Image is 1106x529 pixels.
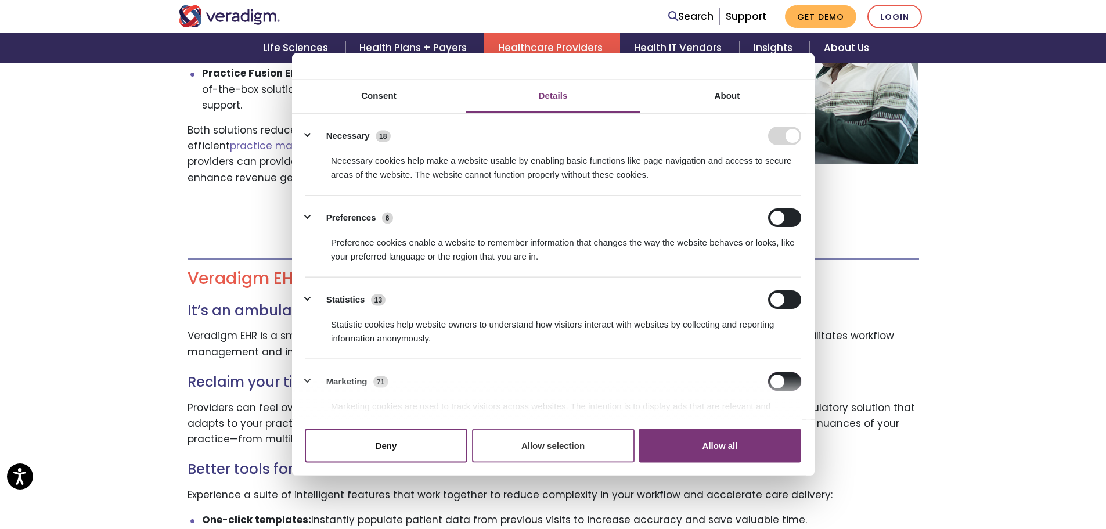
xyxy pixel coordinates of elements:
[230,139,347,153] a: practice management
[188,400,919,448] p: Providers can feel overwhelmed by growing patient volumes and complex documentation. Veradigm EHR...
[620,33,739,63] a: Health IT Vendors
[188,328,919,359] p: Veradigm EHR is a smart, scalable electronic health record system that helps clinicians provide i...
[785,5,856,28] a: Get Demo
[188,461,919,478] h3: Better tools for better care
[202,513,311,527] strong: One-click templates:
[305,127,398,145] button: Necessary (18)
[249,33,345,63] a: Life Sciences
[668,9,714,24] a: Search
[305,309,801,346] div: Statistic cookies help website owners to understand how visitors interact with websites by collec...
[867,5,922,28] a: Login
[305,227,801,264] div: Preference cookies enable a website to remember information that changes the way the website beha...
[740,33,810,63] a: Insights
[326,293,365,306] label: Statistics
[305,208,400,227] button: Preferences (6)
[466,80,640,113] a: Details
[292,80,466,113] a: Consent
[639,429,801,462] button: Allow all
[202,66,607,113] li: For small, independent practices seeking an intuitive, out-of-the-box solution that operates effo...
[326,211,376,224] label: Preferences
[188,123,607,186] p: Both solutions reduce workflow complexity, improve care quality, and support efficient . With the...
[179,5,280,27] img: Veradigm logo
[188,487,919,503] p: Experience a suite of intelligent features that work together to reduce complexity in your workfl...
[726,9,766,23] a: Support
[640,80,815,113] a: About
[326,375,368,388] label: Marketing
[188,303,919,319] h3: It’s an ambulatory EHR designed by physicians, for physicians
[484,33,620,63] a: Healthcare Providers
[188,269,919,289] h2: Veradigm EHR: Advanced customization for multi-specialty practices
[202,66,307,80] strong: Practice Fusion EHR:
[305,429,467,462] button: Deny
[326,129,370,142] label: Necessary
[188,374,919,391] h3: Reclaim your time and focus on what matters
[345,33,484,63] a: Health Plans + Payers
[202,512,919,528] li: Instantly populate patient data from previous visits to increase accuracy and save valuable time.
[305,290,393,309] button: Statistics (13)
[1048,471,1092,515] iframe: Drift Chat Widget
[305,145,801,182] div: Necessary cookies help make a website usable by enabling basic functions like page navigation and...
[305,372,395,391] button: Marketing (71)
[305,391,801,427] div: Marketing cookies are used to track visitors across websites. The intention is to display ads tha...
[472,429,635,462] button: Allow selection
[810,33,883,63] a: About Us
